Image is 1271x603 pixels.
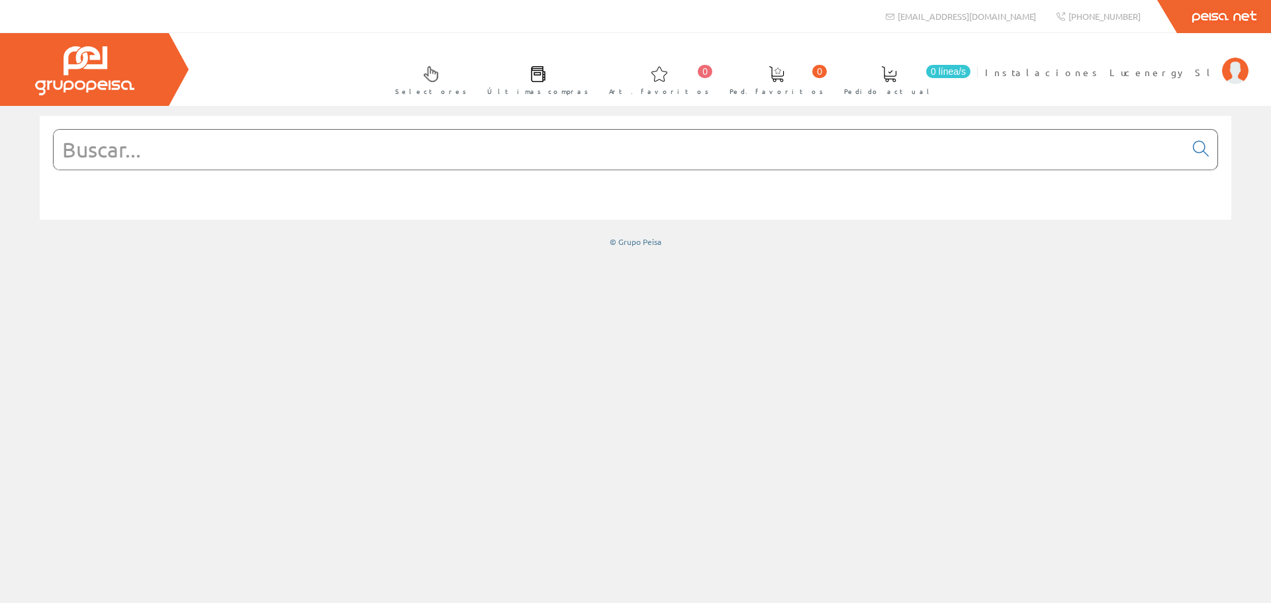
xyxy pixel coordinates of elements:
span: Ped. favoritos [730,85,824,98]
span: [EMAIL_ADDRESS][DOMAIN_NAME] [898,11,1036,22]
span: Art. favoritos [609,85,709,98]
span: 0 línea/s [926,65,970,78]
a: Instalaciones Lucenergy Sl [985,55,1248,68]
span: Instalaciones Lucenergy Sl [985,66,1215,79]
span: 0 [812,65,827,78]
img: Grupo Peisa [35,46,134,95]
a: Últimas compras [474,55,595,103]
span: Pedido actual [844,85,934,98]
span: Selectores [395,85,467,98]
a: Selectores [382,55,473,103]
span: 0 [698,65,712,78]
span: [PHONE_NUMBER] [1068,11,1141,22]
span: Últimas compras [487,85,588,98]
input: Buscar... [54,130,1185,169]
div: © Grupo Peisa [40,236,1231,248]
